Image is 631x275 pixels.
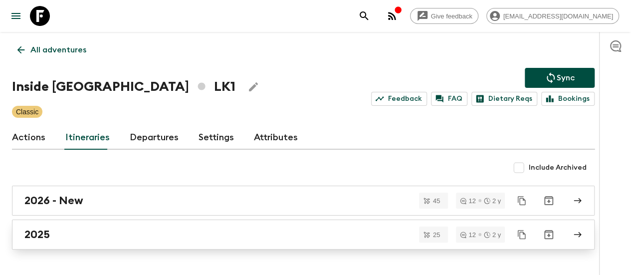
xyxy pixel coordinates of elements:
a: Bookings [541,92,595,106]
a: Actions [12,126,45,150]
h2: 2025 [24,228,50,241]
button: search adventures [354,6,374,26]
button: Archive [539,191,559,211]
a: Dietary Reqs [471,92,537,106]
div: 12 [460,232,475,238]
button: menu [6,6,26,26]
a: Departures [130,126,179,150]
span: Include Archived [529,163,587,173]
div: 2 y [484,198,501,204]
div: 12 [460,198,475,204]
a: Give feedback [410,8,478,24]
button: Duplicate [513,226,531,244]
p: Classic [16,107,38,117]
h2: 2026 - New [24,194,83,207]
h1: Inside [GEOGRAPHIC_DATA] LK1 [12,77,235,97]
p: All adventures [30,44,86,56]
p: Sync [557,72,575,84]
a: FAQ [431,92,467,106]
button: Archive [539,225,559,245]
a: Attributes [254,126,298,150]
a: 2025 [12,220,595,250]
span: 25 [427,232,446,238]
a: Settings [199,126,234,150]
span: 45 [427,198,446,204]
a: 2026 - New [12,186,595,216]
a: Feedback [371,92,427,106]
a: Itineraries [65,126,110,150]
button: Edit Adventure Title [243,77,263,97]
a: All adventures [12,40,92,60]
span: Give feedback [425,12,478,20]
div: [EMAIL_ADDRESS][DOMAIN_NAME] [486,8,619,24]
div: 2 y [484,232,501,238]
button: Sync adventure departures to the booking engine [525,68,595,88]
button: Duplicate [513,192,531,210]
span: [EMAIL_ADDRESS][DOMAIN_NAME] [498,12,619,20]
